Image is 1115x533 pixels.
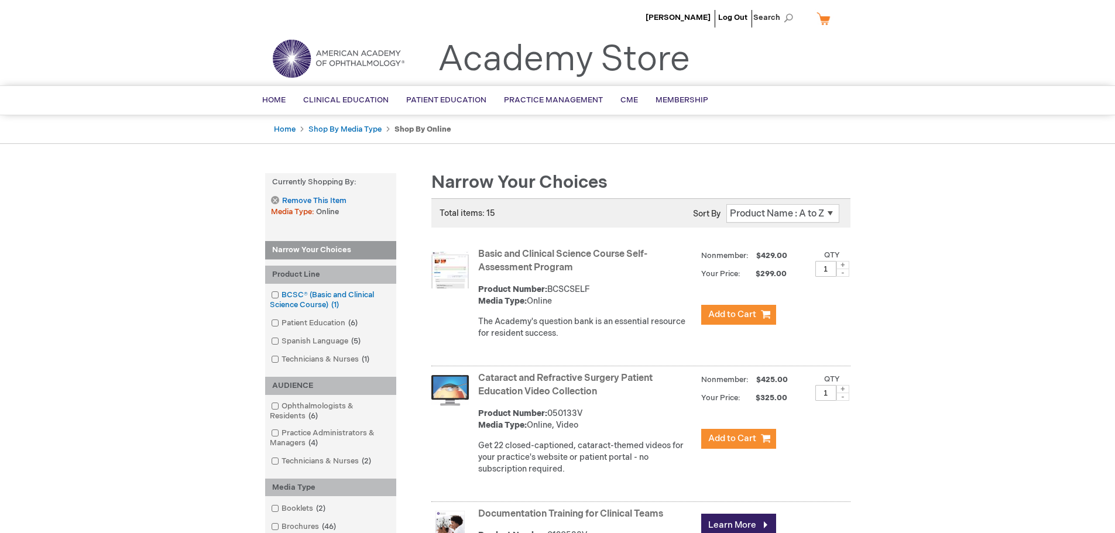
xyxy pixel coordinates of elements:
[478,316,695,339] div: The Academy's question bank is an essential resource for resident success.
[620,95,638,105] span: CME
[754,251,789,260] span: $429.00
[268,503,330,514] a: Booklets2
[701,269,740,278] strong: Your Price:
[316,207,339,216] span: Online
[701,249,749,263] strong: Nonmember:
[306,438,321,448] span: 4
[282,195,346,207] span: Remove This Item
[504,95,603,105] span: Practice Management
[271,207,316,216] span: Media Type
[406,95,486,105] span: Patient Education
[478,420,527,430] strong: Media Type:
[701,305,776,325] button: Add to Cart
[701,429,776,449] button: Add to Cart
[303,95,389,105] span: Clinical Education
[718,13,747,22] a: Log Out
[262,95,286,105] span: Home
[742,269,788,278] span: $299.00
[701,373,749,387] strong: Nonmember:
[824,250,840,260] label: Qty
[438,39,690,81] a: Academy Store
[359,355,372,364] span: 1
[359,456,374,466] span: 2
[478,440,695,475] p: Get 22 closed-captioned, cataract-themed videos for your practice's website or patient portal - n...
[268,428,393,449] a: Practice Administrators & Managers4
[265,479,396,497] div: Media Type
[431,251,469,288] img: Basic and Clinical Science Course Self-Assessment Program
[701,393,740,403] strong: Your Price:
[693,209,721,219] label: Sort By
[394,125,451,134] strong: Shop By Online
[313,504,328,513] span: 2
[478,408,547,418] strong: Product Number:
[268,290,393,311] a: BCSC® (Basic and Clinical Science Course)1
[265,241,396,260] strong: Narrow Your Choices
[753,6,798,29] span: Search
[815,385,836,401] input: Qty
[431,375,469,405] img: Cataract and Refractive Surgery Patient Education Video Collection
[440,208,495,218] span: Total items: 15
[478,249,647,273] a: Basic and Clinical Science Course Self-Assessment Program
[742,393,789,403] span: $325.00
[268,456,376,467] a: Technicians & Nurses2
[478,508,663,520] a: Documentation Training for Clinical Teams
[815,261,836,277] input: Qty
[708,433,756,444] span: Add to Cart
[478,284,547,294] strong: Product Number:
[265,377,396,395] div: AUDIENCE
[348,336,363,346] span: 5
[824,374,840,384] label: Qty
[478,408,695,431] div: 050133V Online, Video
[308,125,382,134] a: Shop By Media Type
[431,172,608,193] span: Narrow Your Choices
[268,354,374,365] a: Technicians & Nurses1
[268,336,365,347] a: Spanish Language5
[478,284,695,307] div: BCSCSELF Online
[268,318,362,329] a: Patient Education6
[274,125,296,134] a: Home
[265,173,396,191] strong: Currently Shopping by:
[656,95,708,105] span: Membership
[265,266,396,284] div: Product Line
[268,401,393,422] a: Ophthalmologists & Residents6
[478,373,653,397] a: Cataract and Refractive Surgery Patient Education Video Collection
[268,521,341,532] a: Brochures46
[754,375,790,384] span: $425.00
[646,13,711,22] a: [PERSON_NAME]
[319,522,339,531] span: 46
[345,318,361,328] span: 6
[478,296,527,306] strong: Media Type:
[306,411,321,421] span: 6
[271,196,346,206] a: Remove This Item
[328,300,342,310] span: 1
[708,309,756,320] span: Add to Cart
